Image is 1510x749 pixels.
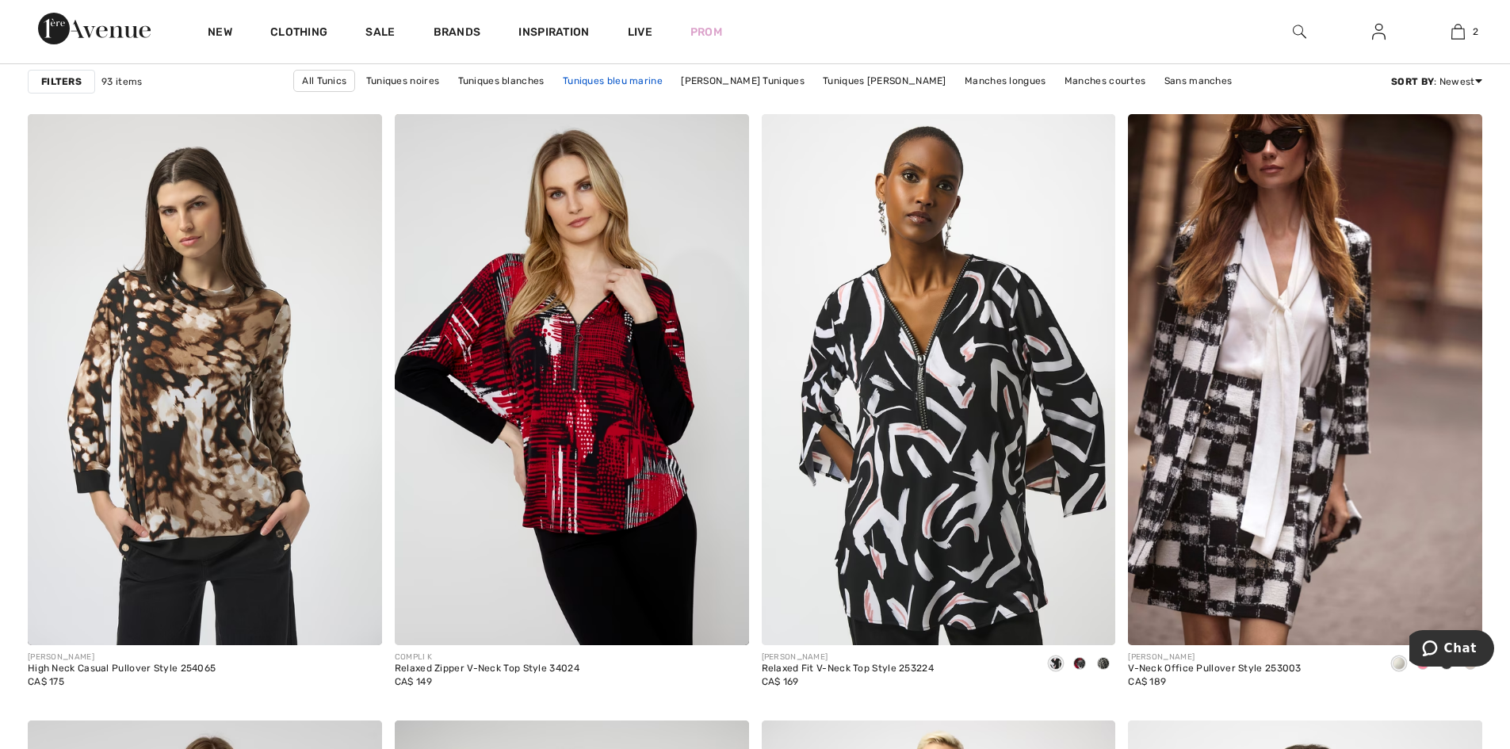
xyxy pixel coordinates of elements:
[1293,22,1306,41] img: search the website
[673,71,812,91] a: [PERSON_NAME] Tuniques
[293,70,355,92] a: All Tunics
[1473,25,1478,39] span: 2
[762,652,935,663] div: [PERSON_NAME]
[41,75,82,89] strong: Filters
[1359,22,1398,42] a: Sign In
[101,75,142,89] span: 93 items
[1091,652,1115,678] div: Black/moonstone
[1128,652,1302,663] div: [PERSON_NAME]
[395,663,579,674] div: Relaxed Zipper V-Neck Top Style 34024
[1391,75,1482,89] div: : Newest
[1409,630,1494,670] iframe: Opens a widget where you can chat to one of our agents
[395,676,432,687] span: CA$ 149
[1128,114,1482,645] img: V-Neck Office Pullover Style 253003. Black
[762,676,799,687] span: CA$ 169
[208,25,232,42] a: New
[434,25,481,42] a: Brands
[358,71,448,91] a: Tuniques noires
[28,663,216,674] div: High Neck Casual Pullover Style 254065
[1372,22,1386,41] img: My Info
[1057,71,1154,91] a: Manches courtes
[1128,663,1302,674] div: V-Neck Office Pullover Style 253003
[28,652,216,663] div: [PERSON_NAME]
[1391,76,1434,87] strong: Sort By
[1128,676,1166,687] span: CA$ 189
[815,71,954,91] a: Tuniques [PERSON_NAME]
[628,24,652,40] a: Live
[518,25,589,42] span: Inspiration
[28,676,64,687] span: CA$ 175
[270,25,327,42] a: Clothing
[555,71,671,91] a: Tuniques bleu marine
[395,114,749,645] img: Relaxed Zipper V-Neck Top Style 34024. As sample
[1387,652,1411,678] div: Winter White
[1156,71,1240,91] a: Sans manches
[762,663,935,674] div: Relaxed Fit V-Neck Top Style 253224
[450,71,552,91] a: Tuniques blanches
[762,114,1116,645] img: Relaxed Fit V-Neck Top Style 253224. Black/Multi
[38,13,151,44] img: 1ère Avenue
[690,24,722,40] a: Prom
[1451,22,1465,41] img: My Bag
[28,114,382,645] img: High Neck Casual Pullover Style 254065. Beige/Black
[365,25,395,42] a: Sale
[957,71,1054,91] a: Manches longues
[395,652,579,663] div: COMPLI K
[1419,22,1497,41] a: 2
[1068,652,1091,678] div: Black/red
[1044,652,1068,678] div: Black/Multi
